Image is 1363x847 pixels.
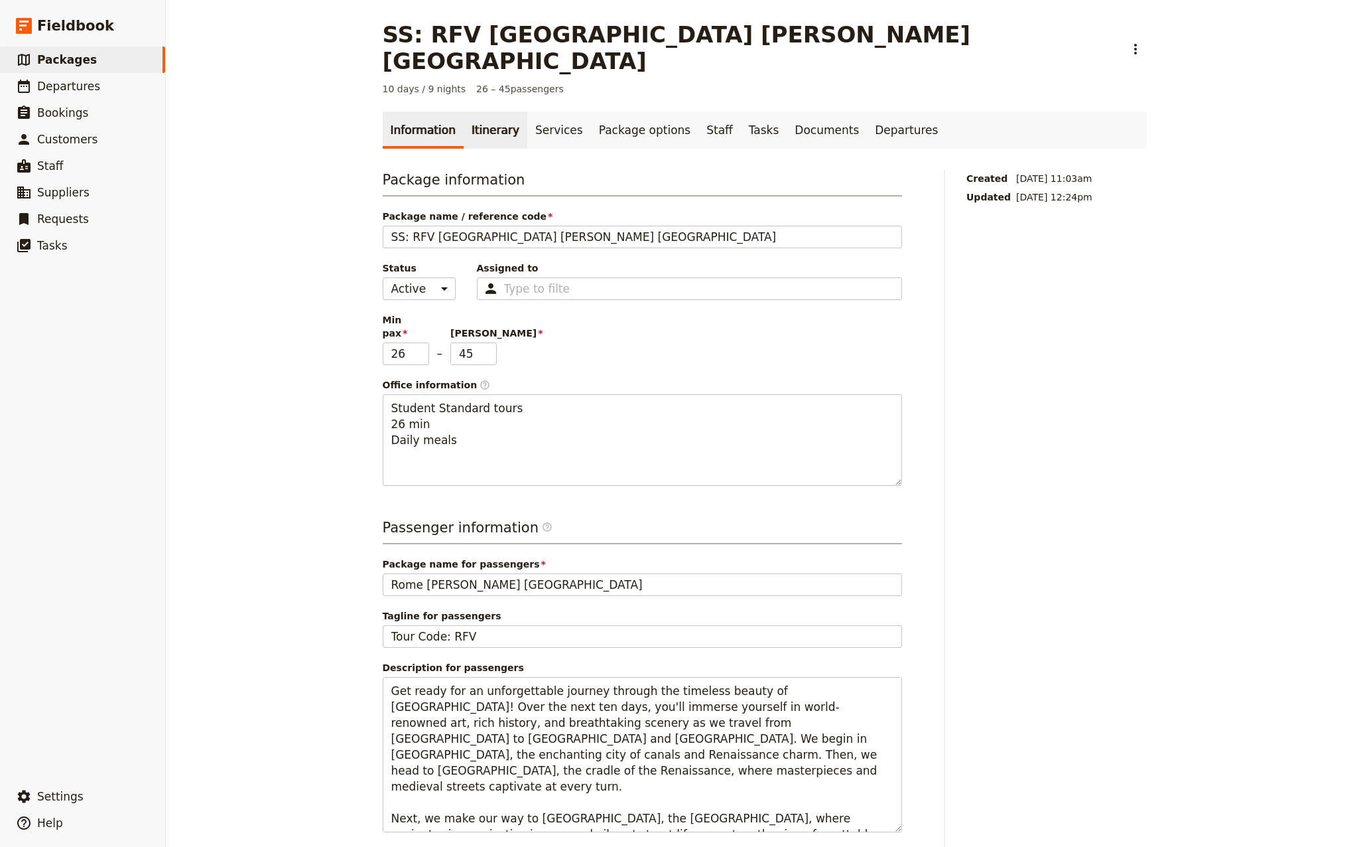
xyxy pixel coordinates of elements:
a: Departures [867,112,946,149]
span: 26 – 45 passengers [476,82,564,96]
span: Office information [383,378,902,392]
span: ​ [480,380,490,390]
h1: SS: RFV [GEOGRAPHIC_DATA] [PERSON_NAME] [GEOGRAPHIC_DATA] [383,21,1116,74]
span: Help [37,816,63,830]
input: Package name / reference code [383,226,902,248]
span: ​ [542,522,552,532]
textarea: Office information​ [383,394,902,486]
span: Tagline for passengers [383,609,902,623]
span: Assigned to [477,262,902,275]
span: Packages [37,53,97,66]
input: [PERSON_NAME] [450,343,497,365]
span: Package name for passengers [383,558,902,571]
span: Customers [37,133,97,146]
span: Package name / reference code [383,210,902,223]
a: Package options [591,112,698,149]
a: Information [383,112,464,149]
span: Fieldbook [37,16,114,36]
span: Bookings [37,106,88,119]
span: Created [966,172,1011,185]
h3: Package information [383,170,902,196]
a: Tasks [741,112,787,149]
a: Services [527,112,591,149]
span: Suppliers [37,186,90,199]
span: 10 days / 9 nights [383,82,466,96]
span: Tasks [37,239,68,252]
span: Staff [37,159,64,173]
textarea: Description for passengers [383,677,902,832]
span: [DATE] 11:03am [1016,172,1092,185]
span: Min pax [383,313,429,340]
span: [PERSON_NAME] [450,327,497,340]
span: Description for passengers [383,661,902,674]
a: Itinerary [464,112,527,149]
a: Documents [787,112,867,149]
span: Requests [37,212,89,226]
input: Package name for passengers [383,574,902,596]
span: [DATE] 12:24pm [1016,191,1092,204]
input: Min pax [383,343,429,365]
button: Actions [1124,38,1147,60]
h3: Passenger information [383,518,902,544]
input: Assigned to [504,281,569,297]
span: Updated [966,191,1011,204]
span: Departures [37,80,100,93]
span: – [437,345,443,365]
select: Status [383,277,456,300]
span: Status [383,262,456,275]
span: ​ [542,522,552,538]
a: Staff [698,112,741,149]
span: Settings [37,790,84,803]
input: Tagline for passengers [383,625,902,648]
